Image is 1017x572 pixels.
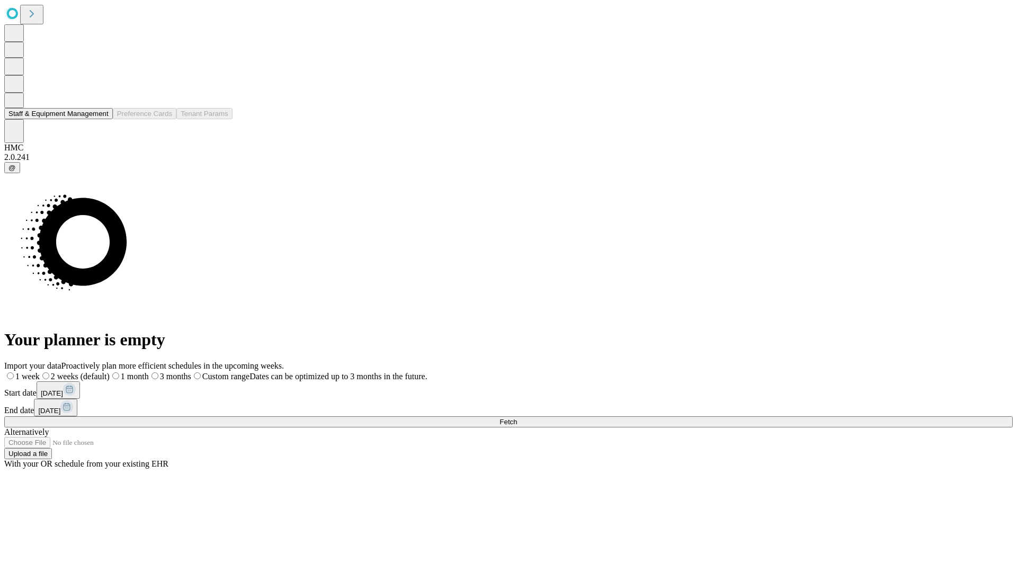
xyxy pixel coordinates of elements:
span: Custom range [202,372,249,381]
h1: Your planner is empty [4,330,1013,350]
span: 2 weeks (default) [51,372,110,381]
span: With your OR schedule from your existing EHR [4,459,168,468]
input: 3 months [151,372,158,379]
button: Upload a file [4,448,52,459]
span: Dates can be optimized up to 3 months in the future. [249,372,427,381]
button: [DATE] [34,399,77,416]
span: Alternatively [4,427,49,436]
span: Proactively plan more efficient schedules in the upcoming weeks. [61,361,284,370]
button: Fetch [4,416,1013,427]
div: 2.0.241 [4,153,1013,162]
span: 1 week [15,372,40,381]
span: 1 month [121,372,149,381]
span: 3 months [160,372,191,381]
input: 1 week [7,372,14,379]
button: Tenant Params [176,108,233,119]
div: End date [4,399,1013,416]
span: Import your data [4,361,61,370]
span: [DATE] [41,389,63,397]
span: Fetch [499,418,517,426]
button: Preference Cards [113,108,176,119]
span: [DATE] [38,407,60,415]
input: 1 month [112,372,119,379]
button: Staff & Equipment Management [4,108,113,119]
input: Custom rangeDates can be optimized up to 3 months in the future. [194,372,201,379]
span: @ [8,164,16,172]
div: HMC [4,143,1013,153]
div: Start date [4,381,1013,399]
input: 2 weeks (default) [42,372,49,379]
button: [DATE] [37,381,80,399]
button: @ [4,162,20,173]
